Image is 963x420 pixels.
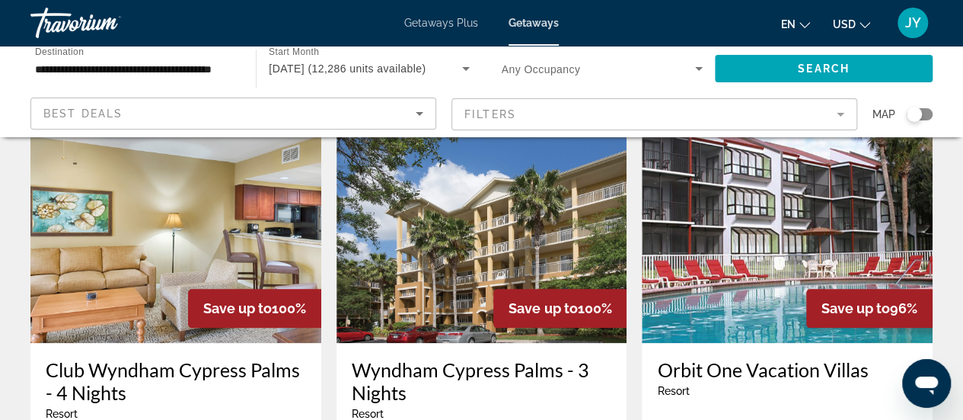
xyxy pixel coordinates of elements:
[509,300,577,316] span: Save up to
[798,63,850,75] span: Search
[781,13,810,35] button: Change language
[642,99,933,343] img: 5109O01X.jpg
[43,107,123,120] span: Best Deals
[893,7,933,39] button: User Menu
[30,3,183,43] a: Travorium
[806,289,933,328] div: 96%
[451,98,857,131] button: Filter
[902,359,951,408] iframe: Button to launch messaging window
[821,300,890,316] span: Save up to
[833,18,856,30] span: USD
[657,358,917,381] a: Orbit One Vacation Villas
[46,358,306,404] a: Club Wyndham Cypress Palms - 4 Nights
[715,55,933,82] button: Search
[35,46,84,56] span: Destination
[781,18,796,30] span: en
[509,17,559,29] a: Getaways
[905,15,921,30] span: JY
[269,63,426,75] span: [DATE] (12,286 units available)
[404,17,478,29] a: Getaways Plus
[833,13,870,35] button: Change currency
[269,47,319,57] span: Start Month
[336,99,627,343] img: 3995E01X.jpg
[203,300,272,316] span: Save up to
[502,63,581,75] span: Any Occupancy
[872,104,895,125] span: Map
[657,385,689,397] span: Resort
[493,289,627,328] div: 100%
[46,408,78,420] span: Resort
[43,104,423,123] mat-select: Sort by
[352,358,612,404] a: Wyndham Cypress Palms - 3 Nights
[188,289,321,328] div: 100%
[30,99,321,343] img: 3995I01X.jpg
[352,408,384,420] span: Resort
